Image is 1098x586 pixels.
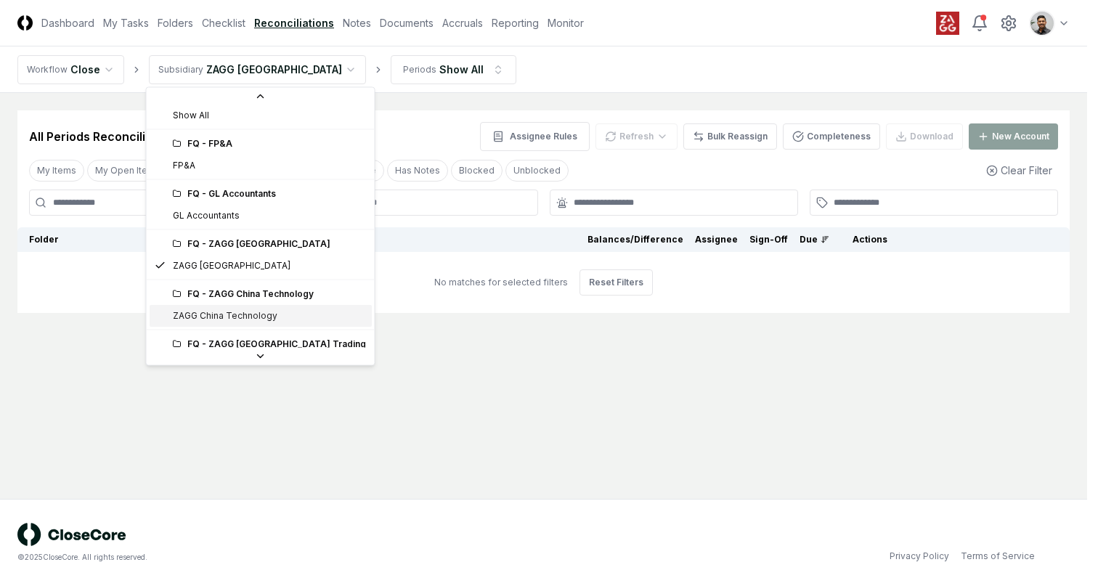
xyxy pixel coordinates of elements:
[173,309,277,322] div: ZAGG China Technology
[173,237,366,251] div: FQ - ZAGG [GEOGRAPHIC_DATA]
[173,159,195,172] div: FP&A
[173,137,366,150] div: FQ - FP&A
[173,187,366,200] div: FQ - GL Accountants
[173,338,366,351] div: FQ - ZAGG [GEOGRAPHIC_DATA] Trading
[173,209,240,222] div: GL Accountants
[173,259,290,272] div: ZAGG [GEOGRAPHIC_DATA]
[173,109,209,122] span: Show All
[173,288,366,301] div: FQ - ZAGG China Technology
